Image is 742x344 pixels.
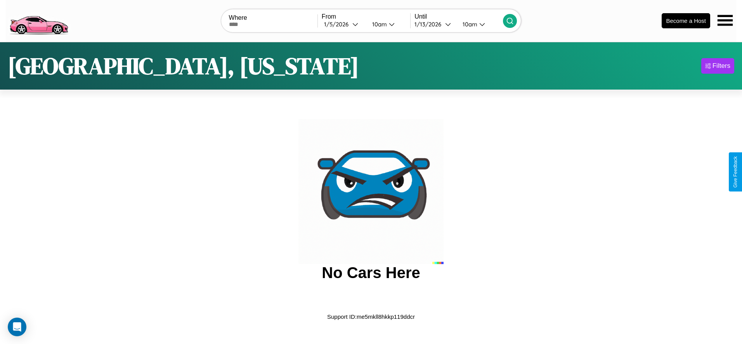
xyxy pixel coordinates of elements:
[456,20,503,28] button: 10am
[733,156,738,188] div: Give Feedback
[298,119,444,264] img: car
[414,13,503,20] label: Until
[8,318,26,336] div: Open Intercom Messenger
[366,20,410,28] button: 10am
[327,311,415,322] p: Support ID: me5mkll8hkkp119ddcr
[414,21,445,28] div: 1 / 13 / 2026
[6,4,71,36] img: logo
[701,58,734,74] button: Filters
[322,13,410,20] label: From
[368,21,389,28] div: 10am
[662,13,710,28] button: Become a Host
[459,21,479,28] div: 10am
[8,50,359,82] h1: [GEOGRAPHIC_DATA], [US_STATE]
[322,264,420,282] h2: No Cars Here
[322,20,366,28] button: 1/5/2026
[324,21,352,28] div: 1 / 5 / 2026
[713,62,730,70] div: Filters
[229,14,317,21] label: Where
